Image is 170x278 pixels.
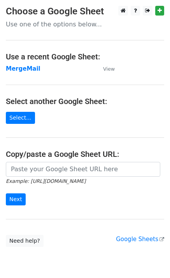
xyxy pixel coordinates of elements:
input: Next [6,193,26,205]
h4: Copy/paste a Google Sheet URL: [6,149,164,159]
h4: Use a recent Google Sheet: [6,52,164,61]
a: Need help? [6,235,44,247]
a: Select... [6,112,35,124]
h4: Select another Google Sheet: [6,97,164,106]
h3: Choose a Google Sheet [6,6,164,17]
p: Use one of the options below... [6,20,164,28]
small: View [103,66,115,72]
a: View [95,65,115,72]
input: Paste your Google Sheet URL here [6,162,160,177]
a: MergeMail [6,65,40,72]
small: Example: [URL][DOMAIN_NAME] [6,178,86,184]
a: Google Sheets [116,236,164,243]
